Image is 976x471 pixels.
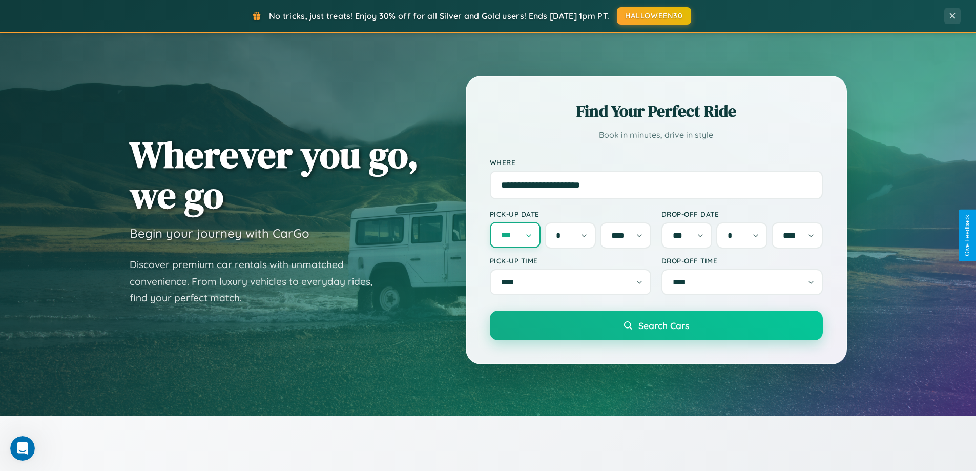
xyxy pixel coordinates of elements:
h2: Find Your Perfect Ride [490,100,823,122]
h3: Begin your journey with CarGo [130,226,309,241]
button: HALLOWEEN30 [617,7,691,25]
span: No tricks, just treats! Enjoy 30% off for all Silver and Gold users! Ends [DATE] 1pm PT. [269,11,609,21]
label: Pick-up Time [490,256,651,265]
div: Give Feedback [964,215,971,256]
label: Pick-up Date [490,210,651,218]
span: Search Cars [638,320,689,331]
h1: Wherever you go, we go [130,134,419,215]
label: Drop-off Time [661,256,823,265]
p: Discover premium car rentals with unmatched convenience. From luxury vehicles to everyday rides, ... [130,256,386,306]
iframe: Intercom live chat [10,436,35,461]
p: Book in minutes, drive in style [490,128,823,142]
button: Search Cars [490,311,823,340]
label: Drop-off Date [661,210,823,218]
label: Where [490,158,823,167]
